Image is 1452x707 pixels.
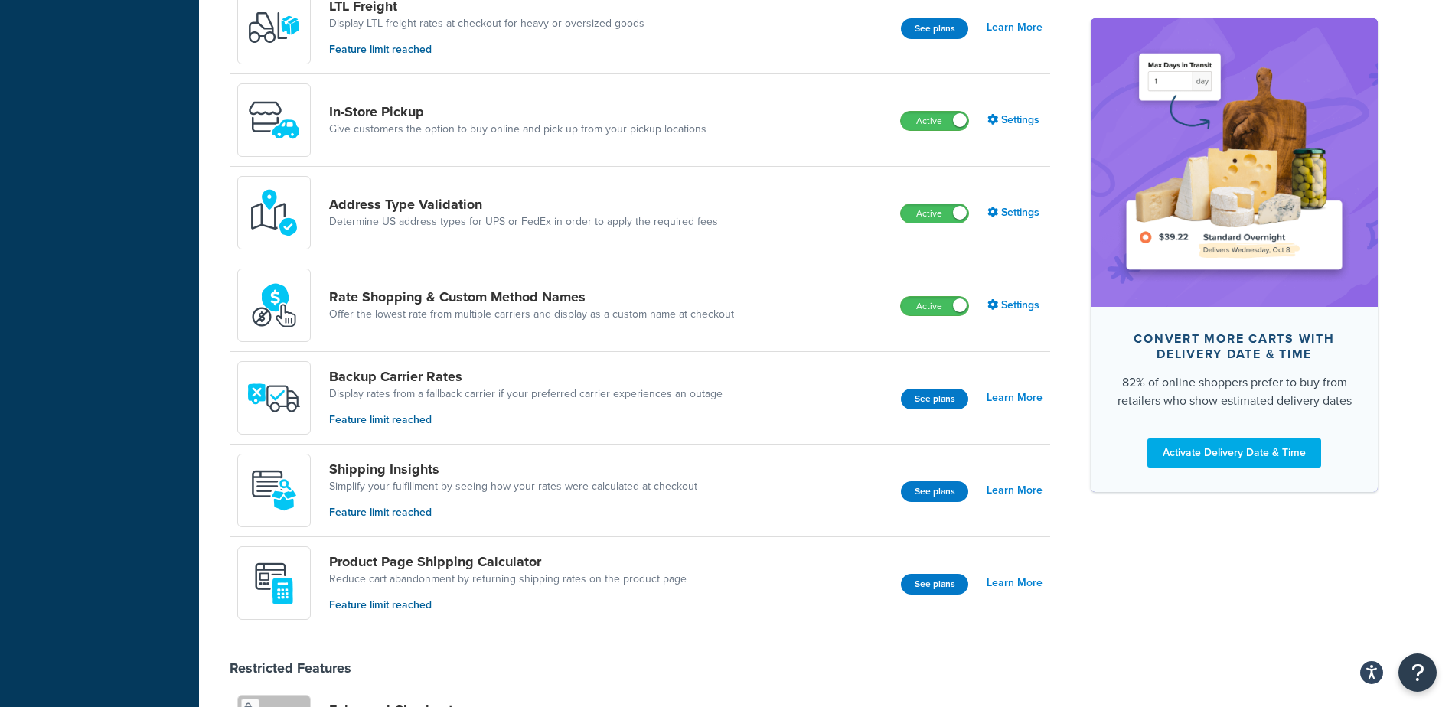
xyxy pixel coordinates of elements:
[987,295,1043,316] a: Settings
[901,112,968,130] label: Active
[247,279,301,332] img: icon-duo-feat-rate-shopping-ecdd8bed.png
[901,574,968,595] button: See plans
[1114,41,1355,283] img: feature-image-ddt-36eae7f7280da8017bfb280eaccd9c446f90b1fe08728e4019434db127062ab4.png
[230,660,351,676] div: Restricted Features
[329,307,734,322] a: Offer the lowest rate from multiple carriers and display as a custom name at checkout
[901,389,968,409] button: See plans
[329,597,687,614] p: Feature limit reached
[329,288,734,305] a: Rate Shopping & Custom Method Names
[329,214,718,230] a: Determine US address types for UPS or FedEx in order to apply the required fees
[247,556,301,610] img: +D8d0cXZM7VpdAAAAAElFTkSuQmCC
[1115,331,1353,361] div: Convert more carts with delivery date & time
[247,464,301,517] img: Acw9rhKYsOEjAAAAAElFTkSuQmCC
[329,504,697,521] p: Feature limit reached
[901,18,968,39] button: See plans
[247,93,301,147] img: wfgcfpwTIucLEAAAAASUVORK5CYII=
[1398,653,1437,692] button: Open Resource Center
[329,553,687,570] a: Product Page Shipping Calculator
[987,202,1043,223] a: Settings
[329,368,723,385] a: Backup Carrier Rates
[247,1,301,54] img: y79ZsPf0fXUFUhFXDzUgf+ktZg5F2+ohG75+v3d2s1D9TjoU8PiyCIluIjV41seZevKCRuEjTPPOKHJsQcmKCXGdfprl3L4q7...
[247,186,301,239] img: kIG8fy0lQAAAABJRU5ErkJggg==
[247,371,301,425] img: icon-duo-feat-backup-carrier-4420b188.png
[329,196,718,213] a: Address Type Validation
[329,386,723,402] a: Display rates from a fallback carrier if your preferred carrier experiences an outage
[329,122,706,137] a: Give customers the option to buy online and pick up from your pickup locations
[329,16,644,31] a: Display LTL freight rates at checkout for heavy or oversized goods
[1147,438,1321,467] a: Activate Delivery Date & Time
[329,41,644,58] p: Feature limit reached
[901,204,968,223] label: Active
[329,461,697,477] a: Shipping Insights
[901,481,968,502] button: See plans
[329,479,697,494] a: Simplify your fulfillment by seeing how your rates were calculated at checkout
[329,103,706,120] a: In-Store Pickup
[329,412,723,428] p: Feature limit reached
[901,297,968,315] label: Active
[987,17,1043,38] a: Learn More
[987,387,1043,409] a: Learn More
[1115,373,1353,409] div: 82% of online shoppers prefer to buy from retailers who show estimated delivery dates
[987,109,1043,131] a: Settings
[329,572,687,587] a: Reduce cart abandonment by returning shipping rates on the product page
[987,572,1043,594] a: Learn More
[987,480,1043,501] a: Learn More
